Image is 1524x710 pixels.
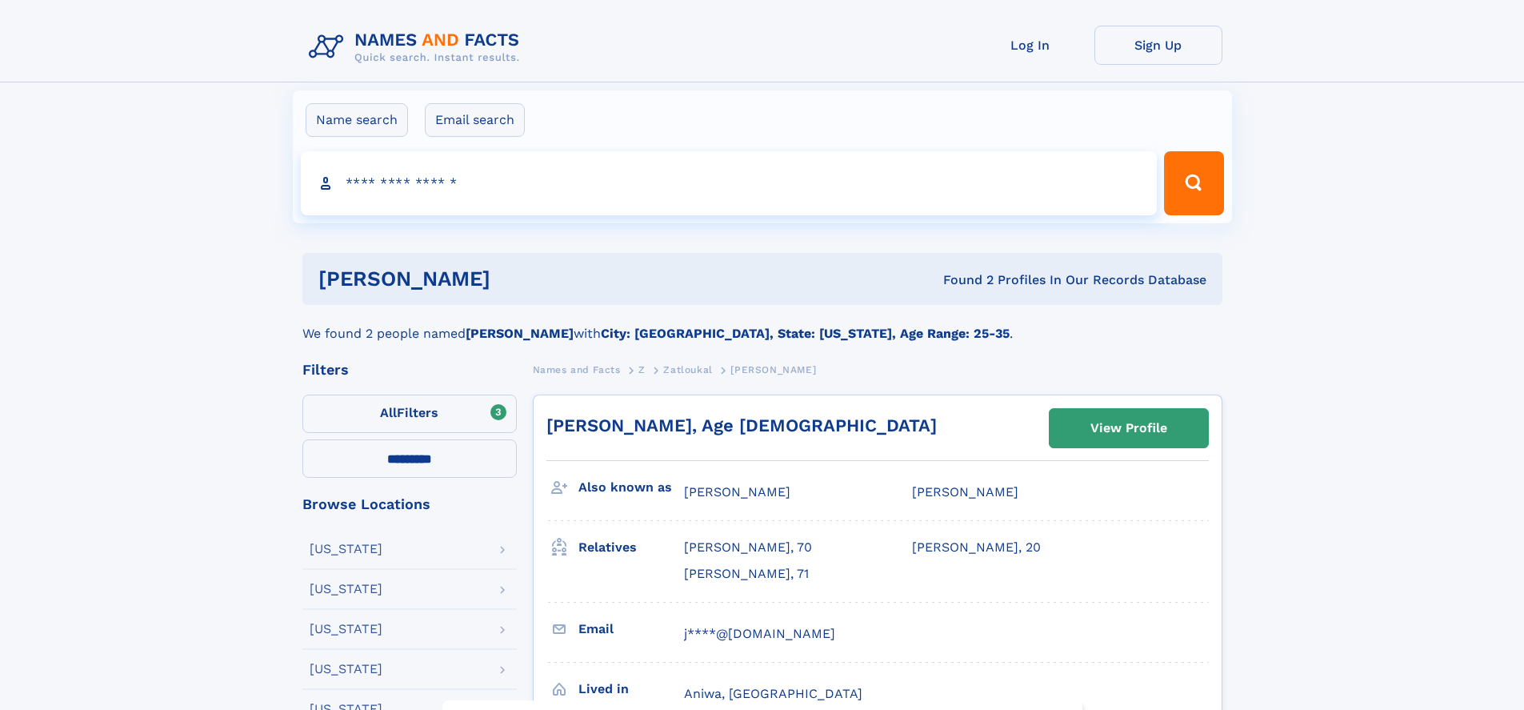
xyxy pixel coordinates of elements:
span: Aniwa, [GEOGRAPHIC_DATA] [684,686,862,701]
a: Zatloukal [663,359,712,379]
img: Logo Names and Facts [302,26,533,69]
div: Filters [302,363,517,377]
a: [PERSON_NAME], Age [DEMOGRAPHIC_DATA] [546,415,937,435]
div: Browse Locations [302,497,517,511]
h3: Also known as [578,474,684,501]
span: [PERSON_NAME] [912,484,1018,499]
div: Found 2 Profiles In Our Records Database [717,271,1206,289]
h3: Lived in [578,676,684,703]
a: Sign Up [1094,26,1222,65]
label: Email search [425,103,525,137]
span: Z [638,364,646,375]
div: [US_STATE] [310,623,382,636]
a: Log In [966,26,1094,65]
div: [US_STATE] [310,543,382,556]
b: City: [GEOGRAPHIC_DATA], State: [US_STATE], Age Range: 25-35 [601,326,1010,341]
button: Search Button [1164,151,1223,215]
label: Filters [302,395,517,433]
a: [PERSON_NAME], 70 [684,539,812,556]
span: [PERSON_NAME] [730,364,816,375]
div: We found 2 people named with . [302,305,1222,343]
div: View Profile [1090,410,1167,447]
div: [US_STATE] [310,583,382,596]
h3: Email [578,616,684,643]
a: [PERSON_NAME], 20 [912,539,1041,556]
span: [PERSON_NAME] [684,484,790,499]
label: Name search [306,103,408,137]
div: [US_STATE] [310,663,382,676]
span: All [380,405,397,420]
a: Names and Facts [533,359,621,379]
h1: [PERSON_NAME] [318,269,717,289]
h3: Relatives [578,534,684,561]
a: View Profile [1050,409,1208,447]
b: [PERSON_NAME] [466,326,574,341]
span: Zatloukal [663,364,712,375]
a: [PERSON_NAME], 71 [684,565,809,583]
a: Z [638,359,646,379]
input: search input [301,151,1158,215]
